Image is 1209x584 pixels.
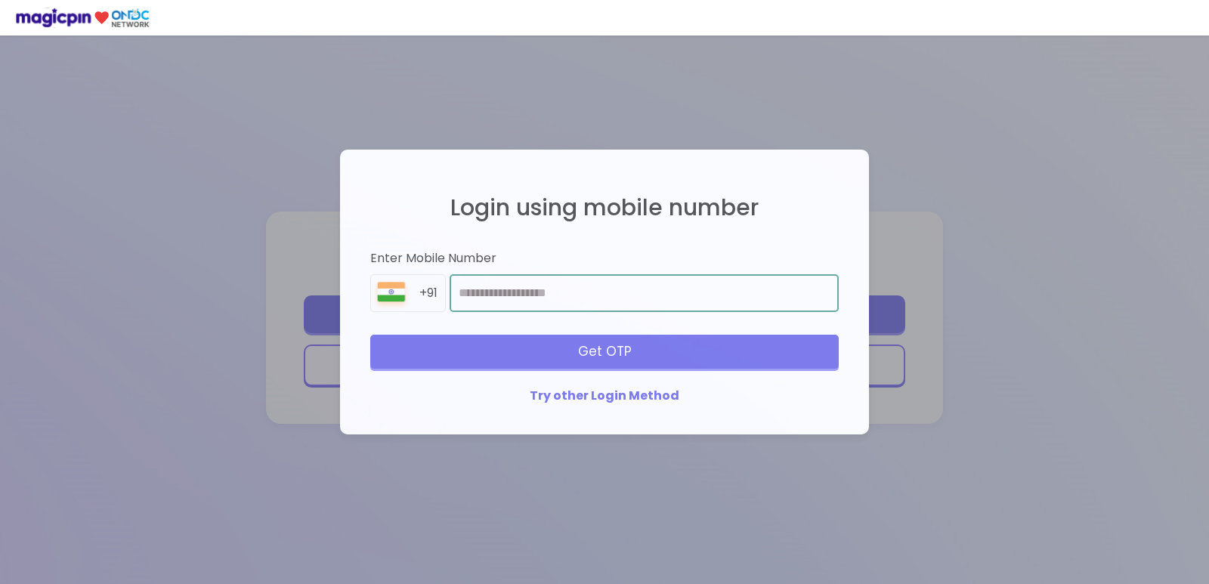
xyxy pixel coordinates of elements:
img: ondc-logo-new-small.8a59708e.svg [15,8,150,28]
div: Enter Mobile Number [370,250,839,267]
div: Try other Login Method [370,388,839,405]
img: 8BGLRPwvQ+9ZgAAAAASUVORK5CYII= [371,279,412,311]
h2: Login using mobile number [370,195,839,220]
div: +91 [419,285,445,302]
div: Get OTP [370,335,839,368]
